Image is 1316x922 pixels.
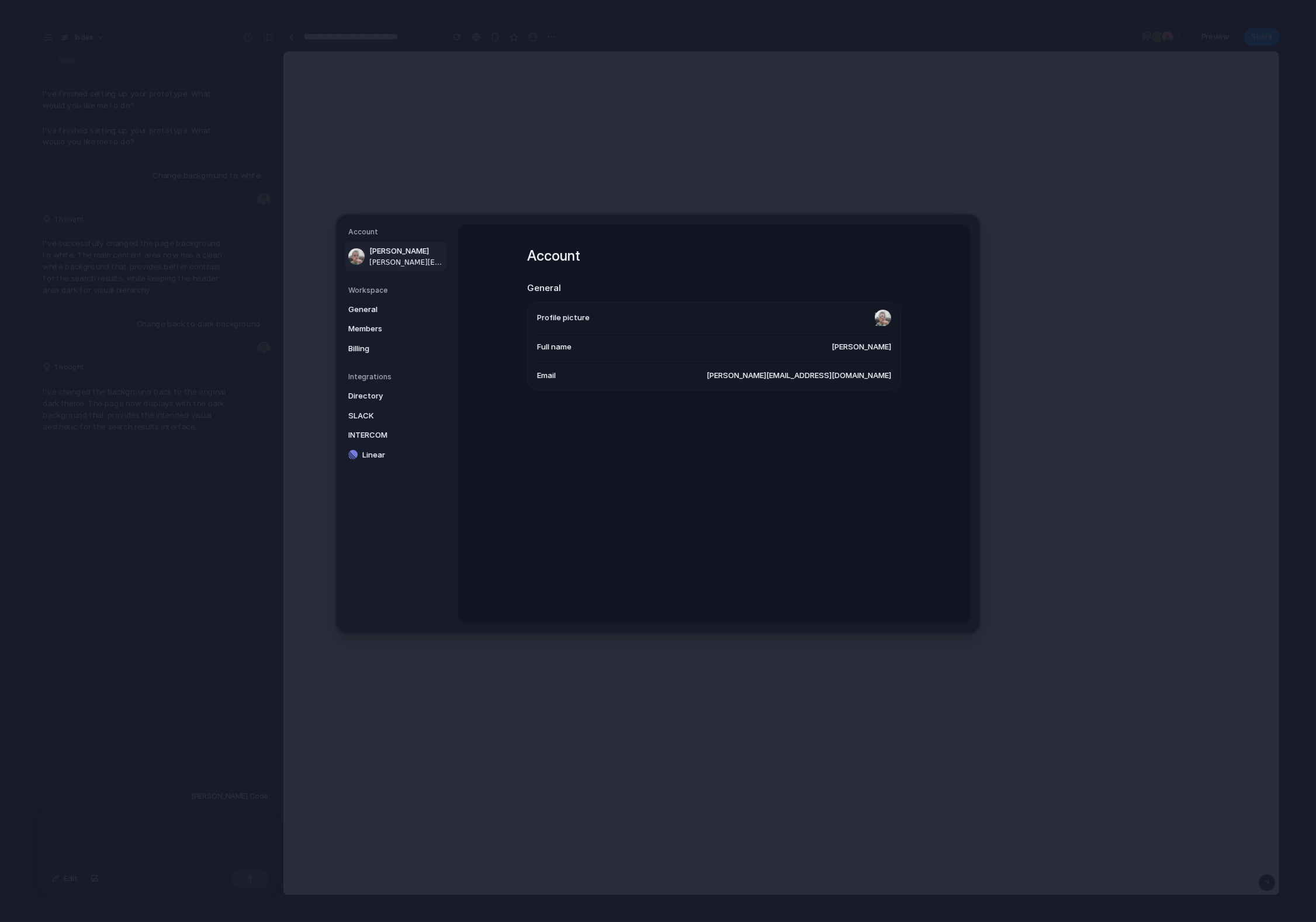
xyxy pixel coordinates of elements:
[345,387,446,405] a: Directory
[345,339,446,358] a: Billing
[345,320,446,338] a: Members
[832,342,891,353] span: [PERSON_NAME]
[348,410,423,422] span: SLACK
[348,285,446,296] h5: Workspace
[348,227,446,237] h5: Account
[362,449,437,461] span: Linear
[527,245,901,266] h1: Account
[345,446,446,465] a: Linear
[537,312,590,324] span: Profile picture
[527,282,901,295] h2: General
[348,304,423,316] span: General
[537,342,572,353] span: Full name
[369,257,444,268] span: [PERSON_NAME][EMAIL_ADDRESS][DOMAIN_NAME]
[369,245,444,257] span: [PERSON_NAME]
[348,390,423,402] span: Directory
[348,343,423,355] span: Billing
[345,300,446,319] a: General
[348,372,446,382] h5: Integrations
[345,407,446,425] a: SLACK
[348,323,423,335] span: Members
[345,242,446,271] a: [PERSON_NAME][PERSON_NAME][EMAIL_ADDRESS][DOMAIN_NAME]
[707,370,891,382] span: [PERSON_NAME][EMAIL_ADDRESS][DOMAIN_NAME]
[537,370,556,382] span: Email
[345,426,446,445] a: INTERCOM
[348,429,423,441] span: INTERCOM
